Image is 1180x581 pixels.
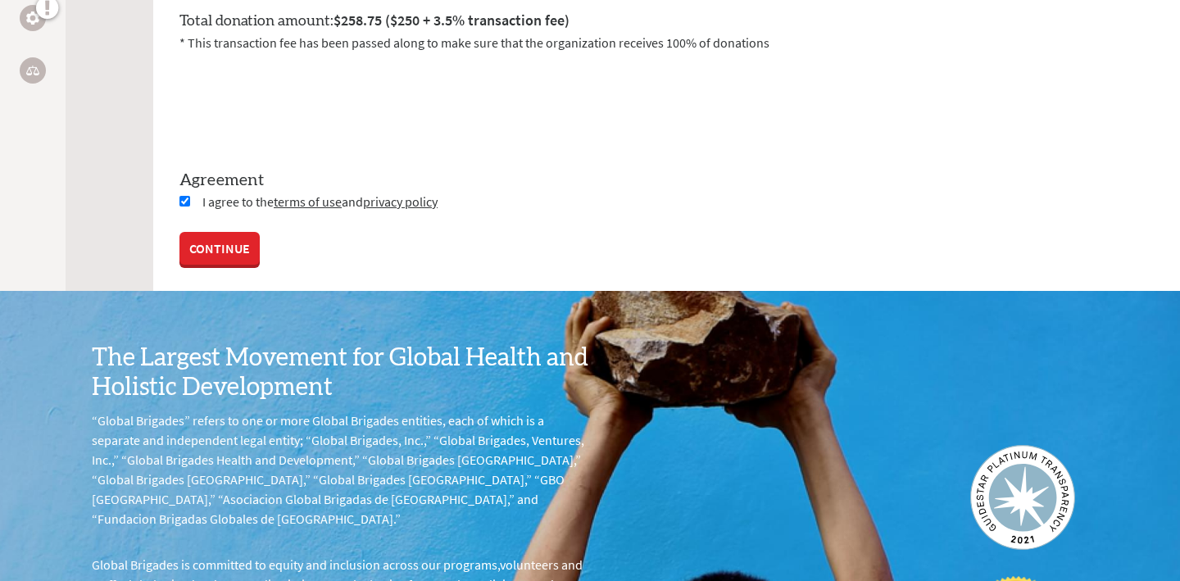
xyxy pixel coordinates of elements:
[202,193,438,210] span: I agree to the and
[179,9,570,33] label: Total donation amount:
[20,5,46,31] a: Engineering
[92,343,590,402] h3: The Largest Movement for Global Health and Holistic Development
[179,169,1154,192] label: Agreement
[179,232,260,265] a: CONTINUE
[274,193,342,210] a: terms of use
[970,445,1075,550] img: Guidestar 2019
[179,72,429,136] iframe: reCAPTCHA
[363,193,438,210] a: privacy policy
[179,33,1154,52] p: * This transaction fee has been passed along to make sure that the organization receives 100% of ...
[26,11,39,25] img: Engineering
[92,411,590,529] p: “Global Brigades” refers to one or more Global Brigades entities, each of which is a separate and...
[334,11,570,30] span: $258.75 ($250 + 3.5% transaction fee)
[26,66,39,75] img: Legal Empowerment
[20,57,46,84] a: Legal Empowerment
